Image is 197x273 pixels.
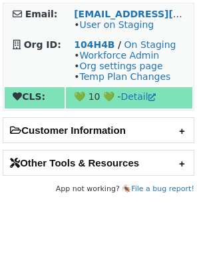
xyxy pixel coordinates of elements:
[131,184,194,193] a: File a bug report!
[118,39,121,50] strong: /
[25,9,58,19] strong: Email:
[124,39,176,50] a: On Staging
[79,61,162,71] a: Org settings page
[13,91,45,102] strong: CLS:
[3,182,194,196] footer: App not working? 🪳
[66,87,192,109] td: 💚 10 💚 -
[3,150,194,175] h2: Other Tools & Resources
[79,50,159,61] a: Workforce Admin
[74,50,170,82] span: • • •
[79,71,170,82] a: Temp Plan Changes
[3,118,194,142] h2: Customer Information
[74,39,114,50] a: 104H4B
[74,19,154,30] span: •
[24,39,61,50] strong: Org ID:
[120,91,155,102] a: Detail
[79,19,154,30] a: User on Staging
